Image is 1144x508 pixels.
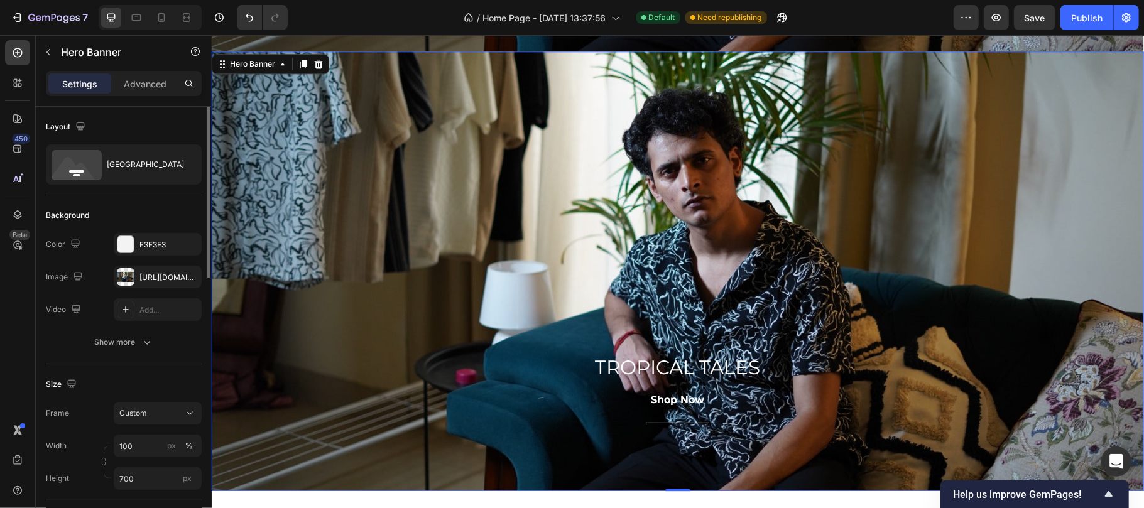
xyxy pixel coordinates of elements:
[1101,446,1131,477] div: Open Intercom Messenger
[164,438,179,453] button: %
[114,402,202,424] button: Custom
[9,230,30,240] div: Beta
[46,376,79,393] div: Size
[1025,13,1045,23] span: Save
[953,489,1101,500] span: Help us improve GemPages!
[46,119,88,136] div: Layout
[483,11,606,24] span: Home Page - [DATE] 13:37:56
[114,467,202,490] input: px
[16,23,66,35] div: Hero Banner
[82,10,88,25] p: 7
[12,134,30,144] div: 450
[1071,11,1103,24] div: Publish
[410,350,523,380] a: Shop Now
[183,473,192,483] span: px
[1014,5,1055,30] button: Save
[649,12,675,23] span: Default
[139,272,199,283] div: [URL][DOMAIN_NAME]
[46,210,89,221] div: Background
[139,239,199,251] div: F3F3F3
[440,357,493,372] p: Shop Now
[698,12,762,23] span: Need republishing
[46,331,202,354] button: Show more
[119,408,147,419] span: Custom
[953,487,1116,502] button: Show survey - Help us improve GemPages!
[46,408,69,419] label: Frame
[62,77,97,90] p: Settings
[5,5,94,30] button: 7
[46,301,84,318] div: Video
[167,440,176,451] div: px
[95,336,153,349] div: Show more
[107,150,183,179] div: [GEOGRAPHIC_DATA]
[61,45,168,60] p: Hero Banner
[139,305,199,316] div: Add...
[185,440,193,451] div: %
[182,438,197,453] button: px
[114,435,202,457] input: px%
[46,236,83,253] div: Color
[46,473,69,484] label: Height
[46,269,85,286] div: Image
[237,5,288,30] div: Undo/Redo
[477,11,481,24] span: /
[46,440,67,451] label: Width
[124,77,166,90] p: Advanced
[1060,5,1113,30] button: Publish
[212,35,1144,508] iframe: Design area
